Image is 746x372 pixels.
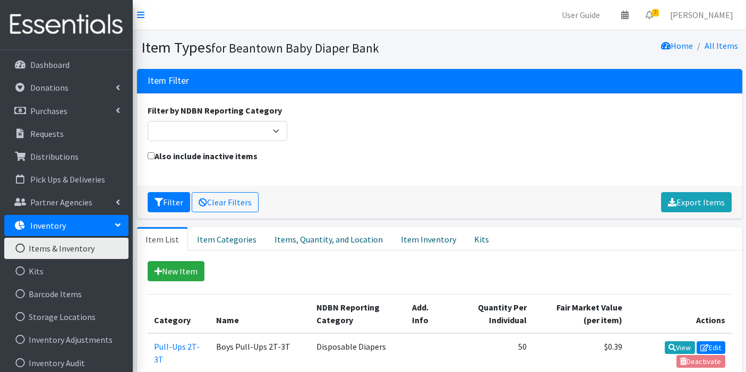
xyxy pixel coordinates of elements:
p: Distributions [30,151,79,162]
p: Partner Agencies [30,197,92,207]
th: Add. Info [406,294,448,333]
a: New Item [148,261,204,281]
a: Items, Quantity, and Location [265,227,392,250]
th: Actions [629,294,732,333]
a: View [665,341,695,354]
th: Quantity Per Individual [448,294,533,333]
a: Item Inventory [392,227,465,250]
p: Requests [30,128,64,139]
a: Partner Agencies [4,192,128,213]
p: Donations [30,82,68,93]
label: Also include inactive items [148,150,258,162]
a: Pull-Ups 2T-3T [154,341,200,365]
a: Export Items [661,192,732,212]
a: Kits [4,261,128,282]
a: Dashboard [4,54,128,75]
a: Purchases [4,100,128,122]
th: Category [148,294,210,333]
a: Pick Ups & Deliveries [4,169,128,190]
span: 3 [652,9,659,16]
a: User Guide [553,4,608,25]
p: Inventory [30,220,66,231]
a: Requests [4,123,128,144]
th: Name [210,294,310,333]
img: HumanEssentials [4,7,128,42]
th: NDBN Reporting Category [310,294,406,333]
a: Barcode Items [4,283,128,305]
a: Distributions [4,146,128,167]
a: Storage Locations [4,306,128,327]
a: 3 [637,4,662,25]
a: Donations [4,77,128,98]
a: Item List [137,227,188,250]
p: Dashboard [30,59,70,70]
a: Clear Filters [192,192,259,212]
a: All Items [705,40,738,51]
a: Edit [697,341,725,354]
a: Inventory [4,215,128,236]
a: Items & Inventory [4,238,128,259]
input: Also include inactive items [148,152,155,159]
button: Filter [148,192,190,212]
label: Filter by NDBN Reporting Category [148,104,282,117]
h3: Item Filter [148,75,189,86]
a: Inventory Adjustments [4,329,128,350]
th: Fair Market Value (per item) [533,294,628,333]
a: Home [661,40,693,51]
h1: Item Types [141,38,436,57]
p: Pick Ups & Deliveries [30,174,105,185]
small: for Beantown Baby Diaper Bank [211,40,379,56]
a: [PERSON_NAME] [662,4,742,25]
a: Kits [465,227,498,250]
p: Purchases [30,106,67,116]
a: Item Categories [188,227,265,250]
